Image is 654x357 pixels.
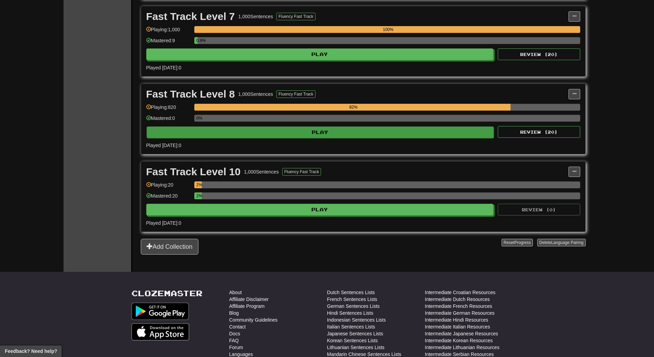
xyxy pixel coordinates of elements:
a: Japanese Sentences Lists [327,330,383,337]
a: French Sentences Lists [327,296,377,303]
div: Playing: 1,000 [146,26,191,37]
div: Playing: 820 [146,104,191,115]
a: Korean Sentences Lists [327,337,378,344]
div: Playing: 20 [146,181,191,193]
button: DeleteLanguage Pairing [537,239,586,246]
div: 1,000 Sentences [244,168,279,175]
a: Intermediate Italian Resources [425,323,490,330]
button: Fluency Fast Track [276,13,315,20]
div: 2% [196,192,202,199]
img: Get it on Google Play [131,303,189,320]
a: Intermediate Dutch Resources [425,296,490,303]
span: Played [DATE]: 0 [146,65,181,70]
a: Intermediate Lithuanian Resources [425,344,500,351]
a: FAQ [229,337,239,344]
div: 100% [196,26,580,33]
a: Intermediate German Resources [425,310,495,316]
a: Italian Sentences Lists [327,323,375,330]
span: Language Pairing [551,240,583,245]
button: Play [146,48,494,60]
a: German Sentences Lists [327,303,380,310]
button: Fluency Fast Track [276,90,315,98]
a: Docs [229,330,240,337]
span: Open feedback widget [5,348,57,355]
button: Fluency Fast Track [282,168,321,176]
a: Intermediate French Resources [425,303,492,310]
div: Fast Track Level 10 [146,167,241,177]
a: Intermediate Korean Resources [425,337,493,344]
a: Forum [229,344,243,351]
a: Clozemaster [131,289,203,298]
div: 0.9% [196,37,198,44]
button: Play [146,204,494,215]
button: Review (20) [498,126,580,138]
div: 1,000 Sentences [238,91,273,98]
a: Contact [229,323,246,330]
div: Fast Track Level 8 [146,89,235,99]
a: Affiliate Program [229,303,265,310]
button: Add Collection [141,239,198,255]
div: Fast Track Level 7 [146,11,235,22]
span: Played [DATE]: 0 [146,143,181,148]
div: 1,000 Sentences [238,13,273,20]
a: Indonesian Sentences Lists [327,316,386,323]
div: Mastered: 20 [146,192,191,204]
div: 2% [196,181,202,188]
span: Progress [514,240,531,245]
div: Mastered: 0 [146,115,191,126]
a: Lithuanian Sentences Lists [327,344,385,351]
button: ResetProgress [502,239,533,246]
a: Intermediate Japanese Resources [425,330,498,337]
a: Blog [229,310,239,316]
a: Dutch Sentences Lists [327,289,375,296]
a: Community Guidelines [229,316,278,323]
a: Intermediate Croatian Resources [425,289,495,296]
a: Hindi Sentences Lists [327,310,374,316]
a: About [229,289,242,296]
a: Affiliate Disclaimer [229,296,269,303]
img: Get it on App Store [131,323,190,341]
button: Review (20) [498,48,580,60]
a: Intermediate Hindi Resources [425,316,488,323]
div: Mastered: 9 [146,37,191,48]
span: Played [DATE]: 0 [146,220,181,226]
div: 82% [196,104,510,111]
button: Review (0) [498,204,580,215]
button: Play [147,126,494,138]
